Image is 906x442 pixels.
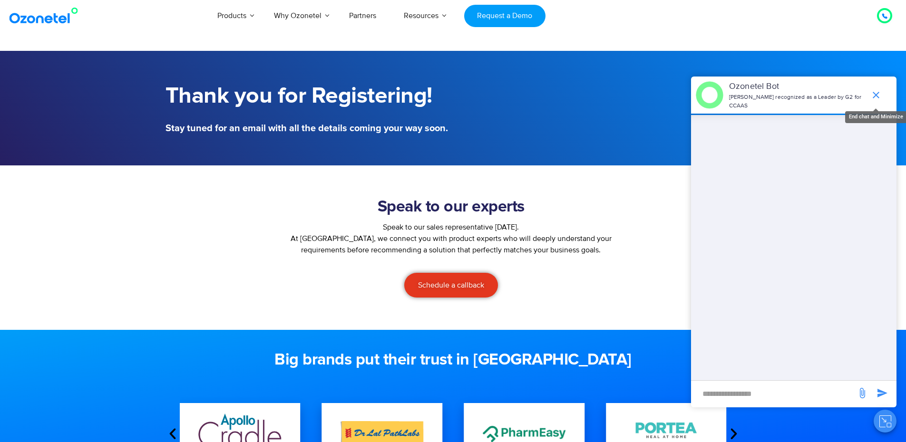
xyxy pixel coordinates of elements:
[867,86,886,105] span: end chat or minimize
[166,124,448,133] h5: Stay tuned for an email with all the details coming your way soon.
[166,351,741,370] h2: Big brands put their trust in [GEOGRAPHIC_DATA]
[696,385,852,403] div: new-msg-input
[283,221,620,233] div: Speak to our sales representative [DATE].
[874,410,896,432] button: Close chat
[729,93,866,110] p: [PERSON_NAME] recognized as a Leader by G2 for CCAAS
[729,80,866,93] p: Ozonetel Bot
[166,83,448,109] h1: Thank you for Registering!
[283,233,620,256] p: At [GEOGRAPHIC_DATA], we connect you with product experts who will deeply understand your require...
[418,281,484,289] span: Schedule a callback
[283,198,620,217] h2: Speak to our experts
[853,384,872,403] span: send message
[404,273,498,298] a: Schedule a callback
[873,384,892,403] span: send message
[464,5,546,27] a: Request a Demo
[696,81,723,109] img: header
